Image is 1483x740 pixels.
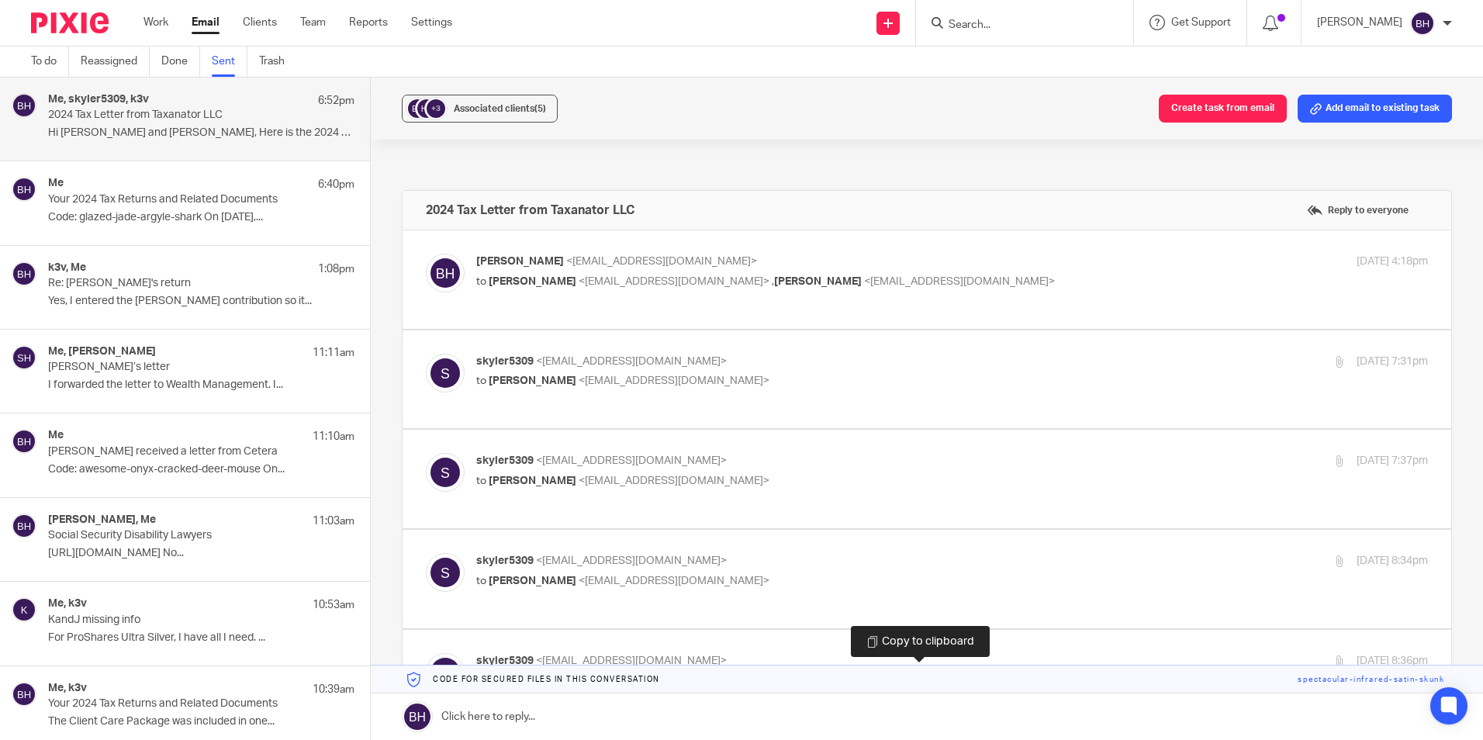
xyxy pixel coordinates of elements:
span: [PERSON_NAME] [489,375,576,386]
p: [DATE] 7:31pm [1357,354,1428,370]
p: Code: glazed-jade-argyle-shark On [DATE],... [48,211,354,224]
p: [PERSON_NAME]’s letter [48,361,293,374]
span: [PERSON_NAME] [489,276,576,287]
span: [PERSON_NAME] [476,256,564,267]
p: Social Security Disability Lawyers [48,529,293,542]
p: 11:10am [313,429,354,444]
a: To do [31,47,69,77]
span: <[EMAIL_ADDRESS][DOMAIN_NAME]> [566,256,757,267]
h4: 2024 Tax Letter from Taxanator LLC [426,202,634,218]
a: Trash [259,47,296,77]
img: Pixie [31,12,109,33]
p: For ProShares Ultra Silver, I have all I need. ... [48,631,354,645]
span: <[EMAIL_ADDRESS][DOMAIN_NAME]> [579,475,769,486]
span: Get Support [1171,17,1231,28]
span: skyler5309 [476,455,534,466]
p: [DATE] 8:34pm [1357,553,1428,569]
h4: Me, k3v [48,597,87,610]
span: skyler5309 [476,555,534,566]
span: (5) [534,104,546,113]
a: Work [143,15,168,30]
p: The Client Care Package was included in one... [48,715,354,728]
input: Search [947,19,1087,33]
p: [PERSON_NAME] received a letter from Cetera [48,445,293,458]
a: Email [192,15,220,30]
h4: [PERSON_NAME], Me [48,514,156,527]
h4: Me [48,177,64,190]
span: [PERSON_NAME] [489,576,576,586]
p: [URL][DOMAIN_NAME] No... [48,547,354,560]
img: svg%3E [12,514,36,538]
img: svg%3E [426,453,465,492]
p: Code: awesome-onyx-cracked-deer-mouse On... [48,463,354,476]
p: 10:39am [313,682,354,697]
p: Your 2024 Tax Returns and Related Documents [48,193,293,206]
p: 11:11am [313,345,354,361]
a: Settings [411,15,452,30]
button: Add email to existing task [1298,95,1452,123]
p: [DATE] 4:18pm [1357,254,1428,270]
a: Done [161,47,200,77]
button: Create task from email [1159,95,1287,123]
p: I forwarded the letter to Wealth Management. I... [48,379,354,392]
span: skyler5309 [476,655,534,666]
img: svg%3E [406,97,429,120]
span: to [476,375,486,386]
p: Your 2024 Tax Returns and Related Documents [48,697,293,711]
p: 10:53am [313,597,354,613]
span: to [476,276,486,287]
img: svg%3E [415,97,438,120]
h4: Me, k3v [48,682,87,695]
img: svg%3E [12,93,36,118]
span: [PERSON_NAME] [489,475,576,486]
p: 1:08pm [318,261,354,277]
img: svg%3E [426,354,465,392]
img: svg%3E [1410,11,1435,36]
img: svg%3E [12,682,36,707]
img: svg%3E [12,261,36,286]
p: KandJ missing info [48,614,293,627]
img: svg%3E [12,177,36,202]
span: <[EMAIL_ADDRESS][DOMAIN_NAME]> [536,455,727,466]
span: <[EMAIL_ADDRESS][DOMAIN_NAME]> [864,276,1055,287]
span: <[EMAIL_ADDRESS][DOMAIN_NAME]> [579,276,769,287]
span: <[EMAIL_ADDRESS][DOMAIN_NAME]> [536,356,727,367]
img: svg%3E [12,429,36,454]
img: svg%3E [426,553,465,592]
p: Yes, I entered the [PERSON_NAME] contribution so it... [48,295,354,308]
span: <[EMAIL_ADDRESS][DOMAIN_NAME]> [536,555,727,566]
p: [DATE] 8:36pm [1357,653,1428,669]
p: [PERSON_NAME] [1317,15,1402,30]
span: <[EMAIL_ADDRESS][DOMAIN_NAME]> [579,375,769,386]
a: Clients [243,15,277,30]
a: Reassigned [81,47,150,77]
a: Team [300,15,326,30]
img: svg%3E [426,653,465,692]
button: +3 Associated clients(5) [402,95,558,123]
p: Hi [PERSON_NAME] and [PERSON_NAME], Here is the 2024 DRAFT... [48,126,354,140]
h4: Me, skyler5309, k3v [48,93,149,106]
span: Associated clients [454,104,546,113]
img: svg%3E [12,345,36,370]
a: Reports [349,15,388,30]
p: [DATE] 7:37pm [1357,453,1428,469]
span: to [476,576,486,586]
p: 11:03am [313,514,354,529]
h4: k3v, Me [48,261,86,275]
a: Sent [212,47,247,77]
span: skyler5309 [476,356,534,367]
span: to [476,475,486,486]
span: <[EMAIL_ADDRESS][DOMAIN_NAME]> [536,655,727,666]
p: 6:40pm [318,177,354,192]
label: Reply to everyone [1303,199,1412,222]
img: svg%3E [426,254,465,292]
h4: Me, [PERSON_NAME] [48,345,156,358]
span: [PERSON_NAME] [774,276,862,287]
h4: Me [48,429,64,442]
span: <[EMAIL_ADDRESS][DOMAIN_NAME]> [579,576,769,586]
span: , [772,276,774,287]
p: Re: [PERSON_NAME]'s return [48,277,293,290]
img: svg%3E [12,597,36,622]
div: +3 [427,99,445,118]
p: 2024 Tax Letter from Taxanator LLC [48,109,293,122]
